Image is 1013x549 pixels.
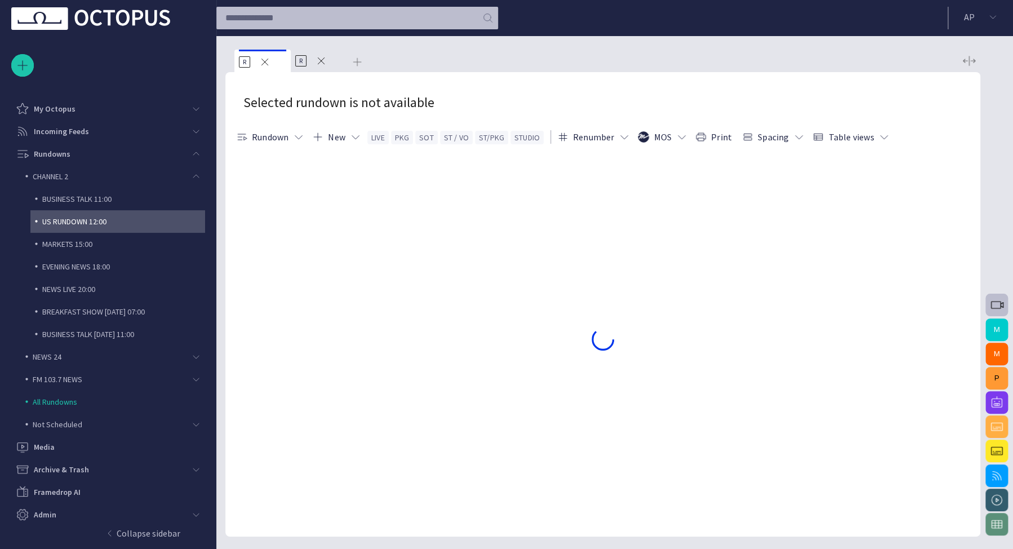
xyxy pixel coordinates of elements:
[34,486,81,498] p: Framedrop AI
[33,351,194,362] p: NEWS 24
[234,86,971,119] p: Selected rundown is not available
[30,233,205,255] div: MARKETS 15:00
[33,396,205,408] p: All Rundowns
[34,126,89,137] p: Incoming Feeds
[42,306,205,317] p: BREAKFAST SHOW [DATE] 07:00
[30,255,205,278] div: EVENING NEWS 18:00
[636,127,689,147] button: MOS
[985,367,1008,389] button: P
[234,50,291,72] div: R
[30,210,205,233] div: US RUNDOWN 12:00
[34,464,89,475] p: Archive & Trash
[33,419,194,430] p: Not Scheduled
[440,131,473,144] button: ST / VO
[42,216,205,227] p: US RUNDOWN 12:00
[30,323,205,346] div: BUSINESS TALK [DATE] 11:00
[475,131,508,144] button: ST/PKG
[367,131,389,144] button: LIVE
[811,127,891,147] button: Table views
[42,193,205,205] p: BUSINESS TALK 11:00
[556,127,632,147] button: Renumber
[234,127,306,147] button: Rundown
[310,127,363,147] button: New
[694,127,736,147] button: Print
[11,7,170,30] img: Octopus News Room
[740,127,806,147] button: Spacing
[291,50,347,72] div: R
[42,329,205,340] p: BUSINESS TALK [DATE] 11:00
[34,148,70,160] p: Rundowns
[30,188,205,210] div: BUSINESS TALK 11:00
[42,238,205,250] p: MARKETS 15:00
[11,98,205,522] ul: main menu
[510,131,544,144] button: STUDIO
[33,374,194,385] p: FM 103.7 NEWS
[34,441,55,453] p: Media
[34,103,75,114] p: My Octopus
[42,284,205,295] p: NEWS LIVE 20:00
[30,300,205,323] div: BREAKFAST SHOW [DATE] 07:00
[415,131,438,144] button: SOT
[16,522,198,544] button: Collapse sidebar
[30,278,205,300] div: NEWS LIVE 20:00
[239,56,250,68] p: R
[391,131,414,144] button: PKG
[964,10,975,24] p: A P
[955,7,1006,27] button: AP
[114,526,187,540] p: Collapse sidebar
[295,55,306,67] p: R
[34,509,56,520] p: Admin
[42,261,205,272] p: EVENING NEWS 18:00
[985,343,1008,365] button: M
[33,171,194,182] p: CHANNEL 2
[985,318,1008,341] button: M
